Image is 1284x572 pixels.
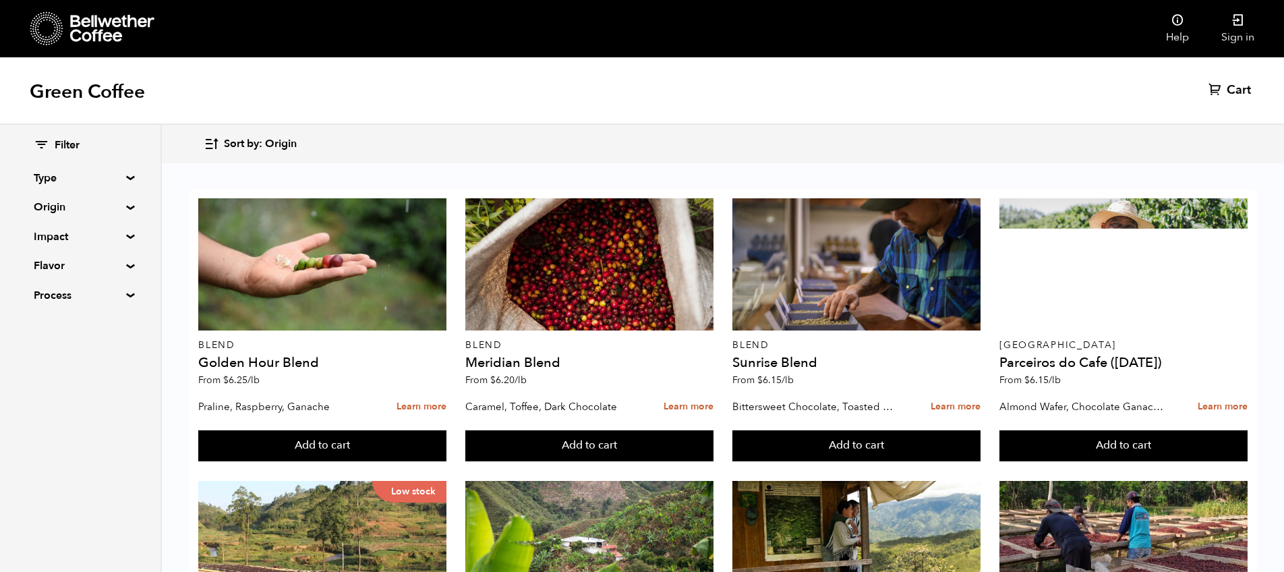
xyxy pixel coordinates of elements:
p: Blend [732,341,980,350]
p: Low stock [372,481,446,503]
h4: Golden Hour Blend [198,356,446,370]
span: /lb [247,374,260,387]
span: From [198,374,260,387]
button: Add to cart [198,430,446,461]
span: From [732,374,794,387]
span: /lb [1049,374,1061,387]
h4: Sunrise Blend [732,356,980,370]
span: $ [757,374,763,387]
span: /lb [515,374,527,387]
h4: Meridian Blend [465,356,713,370]
h4: Parceiros do Cafe ([DATE]) [999,356,1247,370]
summary: Impact [34,229,127,245]
span: From [999,374,1061,387]
span: Filter [55,138,80,153]
span: $ [1024,374,1030,387]
a: Cart [1208,82,1254,98]
button: Add to cart [465,430,713,461]
button: Add to cart [732,430,980,461]
span: $ [223,374,229,387]
summary: Origin [34,199,127,215]
p: Blend [465,341,713,350]
bdi: 6.15 [1024,374,1061,387]
p: Praline, Raspberry, Ganache [198,397,367,417]
summary: Flavor [34,258,127,274]
span: /lb [782,374,794,387]
summary: Type [34,170,127,186]
summary: Process [34,287,127,304]
button: Sort by: Origin [204,128,297,160]
span: From [465,374,527,387]
p: Blend [198,341,446,350]
a: Learn more [931,393,981,422]
a: Learn more [664,393,713,422]
a: Learn more [1198,393,1248,422]
a: Learn more [397,393,446,422]
h1: Green Coffee [30,80,145,104]
p: Bittersweet Chocolate, Toasted Marshmallow, Candied Orange, Praline [732,397,901,417]
button: Add to cart [999,430,1247,461]
span: Cart [1227,82,1251,98]
span: $ [490,374,496,387]
bdi: 6.20 [490,374,527,387]
p: Almond Wafer, Chocolate Ganache, Bing Cherry [999,397,1168,417]
bdi: 6.15 [757,374,794,387]
p: Caramel, Toffee, Dark Chocolate [465,397,634,417]
p: [GEOGRAPHIC_DATA] [999,341,1247,350]
span: Sort by: Origin [224,137,297,152]
bdi: 6.25 [223,374,260,387]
